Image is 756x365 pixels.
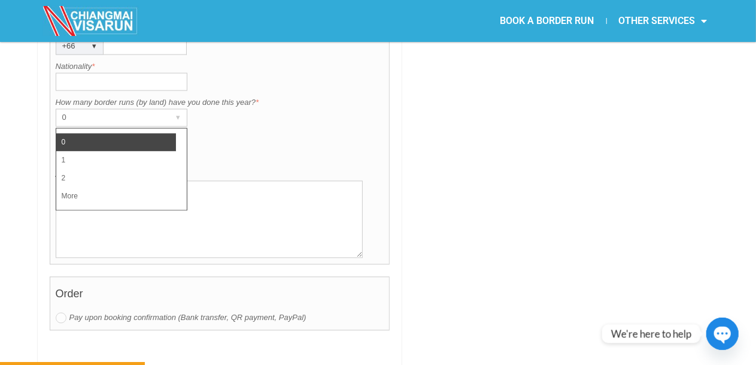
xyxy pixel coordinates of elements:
[56,134,176,152] li: 0
[56,61,384,73] label: Nationality
[56,38,80,55] div: +66
[170,110,187,126] div: ▾
[56,152,176,170] li: 1
[56,169,384,181] label: Additional request if any
[86,38,103,55] div: ▾
[56,97,384,109] label: How many border runs (by land) have you done this year?
[56,188,176,206] li: More
[56,312,384,324] label: Pay upon booking confirmation (Bank transfer, QR payment, PayPal)
[56,282,384,312] h4: Order
[56,133,384,145] label: Pick me up at:
[607,7,719,35] a: OTHER SERVICES
[56,170,176,188] li: 2
[488,7,606,35] a: BOOK A BORDER RUN
[56,110,164,126] div: 0
[378,7,719,35] nav: Menu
